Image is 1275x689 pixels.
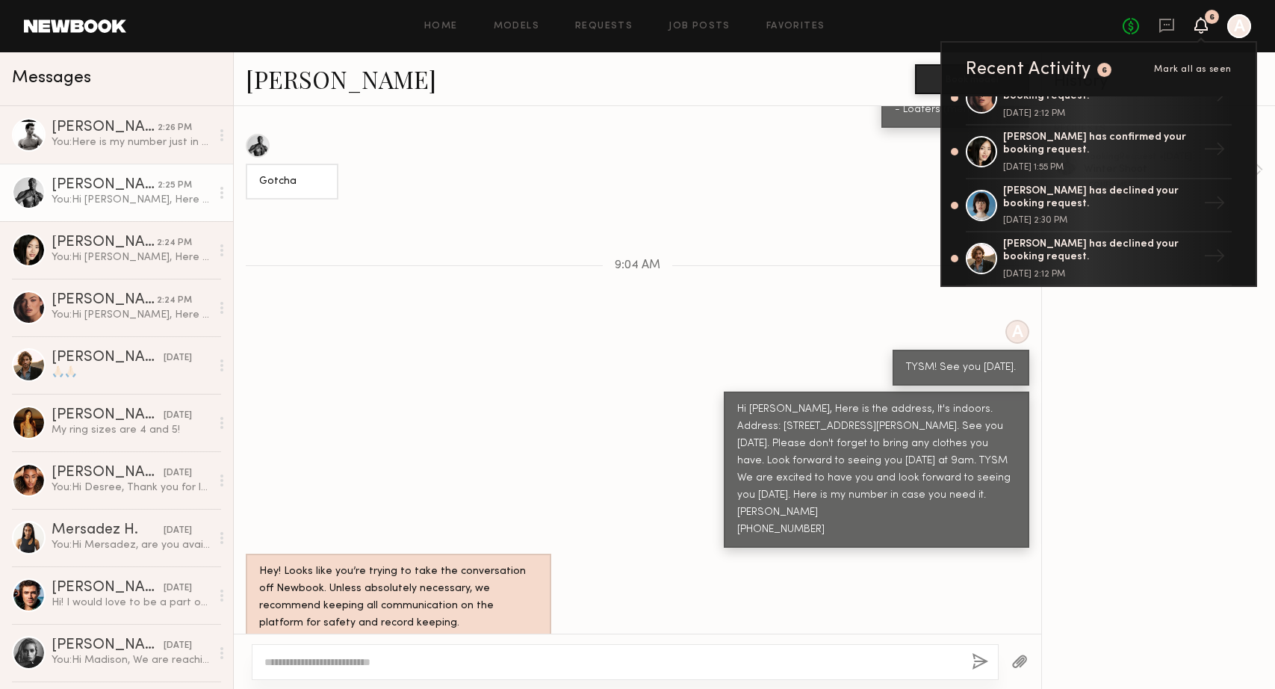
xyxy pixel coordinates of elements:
[259,173,325,191] div: Gotcha
[52,120,158,135] div: [PERSON_NAME]
[158,179,192,193] div: 2:25 PM
[966,126,1232,179] a: [PERSON_NAME] has confirmed your booking request.[DATE] 1:55 PM→
[52,235,157,250] div: [PERSON_NAME]
[52,596,211,610] div: Hi! I would love to be a part of this shoot, thank you so much for considering me :) only thing i...
[12,69,91,87] span: Messages
[1003,216,1197,225] div: [DATE] 2:30 PM
[1003,109,1197,118] div: [DATE] 2:12 PM
[966,232,1232,286] a: [PERSON_NAME] has declined your booking request.[DATE] 2:12 PM→
[164,581,192,596] div: [DATE]
[575,22,633,31] a: Requests
[52,481,211,495] div: You: Hi Desree, Thank you for letting me know. THat is our date. We will keep you in mind for ano...
[52,638,164,653] div: [PERSON_NAME]
[52,653,211,667] div: You: Hi Madison, We are reaching out from TACORI, a luxury jewelry brand, to inquire about your a...
[52,350,164,365] div: [PERSON_NAME]
[52,365,211,380] div: 🙏🏻🙏🏻
[1227,14,1251,38] a: A
[1154,65,1232,74] span: Mark all as seen
[906,359,1016,377] div: TYSM! See you [DATE].
[966,61,1091,78] div: Recent Activity
[966,179,1232,233] a: [PERSON_NAME] has declined your booking request.[DATE] 2:30 PM→
[1102,67,1108,75] div: 6
[1003,185,1197,211] div: [PERSON_NAME] has declined your booking request.
[158,121,192,135] div: 2:26 PM
[164,351,192,365] div: [DATE]
[52,308,211,322] div: You: Hi [PERSON_NAME], Here is the address, It's indoors. Address: [STREET_ADDRESS][PERSON_NAME]....
[52,523,164,538] div: Mersadez H.
[259,563,538,632] div: Hey! Looks like you’re trying to take the conversation off Newbook. Unless absolutely necessary, ...
[737,401,1016,539] div: Hi [PERSON_NAME], Here is the address, It's indoors. Address: [STREET_ADDRESS][PERSON_NAME]. See ...
[157,294,192,308] div: 2:24 PM
[1197,132,1232,171] div: →
[1003,163,1197,172] div: [DATE] 1:55 PM
[52,135,211,149] div: You: Here is my number just in case. [PERSON_NAME] [PHONE_NUMBER]
[766,22,825,31] a: Favorites
[1197,186,1232,225] div: →
[966,72,1232,126] a: [PERSON_NAME] has confirmed your booking request.[DATE] 2:12 PM→
[157,236,192,250] div: 2:24 PM
[668,22,730,31] a: Job Posts
[1209,13,1214,22] div: 6
[494,22,539,31] a: Models
[246,63,436,95] a: [PERSON_NAME]
[1003,238,1197,264] div: [PERSON_NAME] has declined your booking request.
[164,409,192,423] div: [DATE]
[52,178,158,193] div: [PERSON_NAME]
[1003,132,1197,157] div: [PERSON_NAME] has confirmed your booking request.
[424,22,458,31] a: Home
[1197,78,1232,117] div: →
[915,64,1029,94] button: Book model
[52,581,164,596] div: [PERSON_NAME]
[52,423,211,437] div: My ring sizes are 4 and 5!
[52,466,164,481] div: [PERSON_NAME]
[915,72,1029,84] a: Book model
[52,538,211,552] div: You: Hi Mersadez, are you available for a lifestyle shoot with TACORI on [DATE]. 9am-4pm in [GEOG...
[164,524,192,538] div: [DATE]
[1197,239,1232,278] div: →
[52,250,211,265] div: You: Hi [PERSON_NAME], Here is the address, It's indoors. Address: [STREET_ADDRESS][PERSON_NAME]....
[52,193,211,207] div: You: Hi [PERSON_NAME], Here is the address, It's indoors. Address: [STREET_ADDRESS][PERSON_NAME]....
[52,293,157,308] div: [PERSON_NAME]
[1003,270,1197,279] div: [DATE] 2:12 PM
[52,408,164,423] div: [PERSON_NAME]
[164,639,192,653] div: [DATE]
[615,259,660,272] span: 9:04 AM
[164,466,192,481] div: [DATE]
